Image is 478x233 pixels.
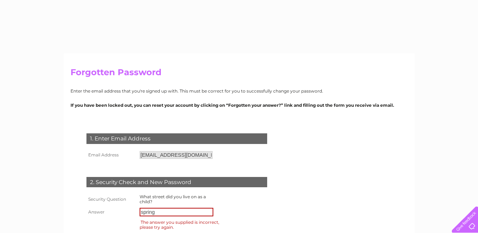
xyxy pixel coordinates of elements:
p: If you have been locked out, you can reset your account by clicking on “Forgotten your answer?” l... [71,102,408,109]
div: 1. Enter Email Address [86,133,267,144]
th: Email Address [85,149,138,161]
th: Security Question [85,193,138,206]
label: What street did you live on as a child? [140,194,206,204]
div: 2. Security Check and New Password [86,177,267,188]
div: The answer you supplied is incorrect, please try again. [140,218,219,231]
p: Enter the email address that you're signed up with. This must be correct for you to successfully ... [71,88,408,94]
h2: Forgotten Password [71,67,408,81]
th: Answer [85,206,138,218]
